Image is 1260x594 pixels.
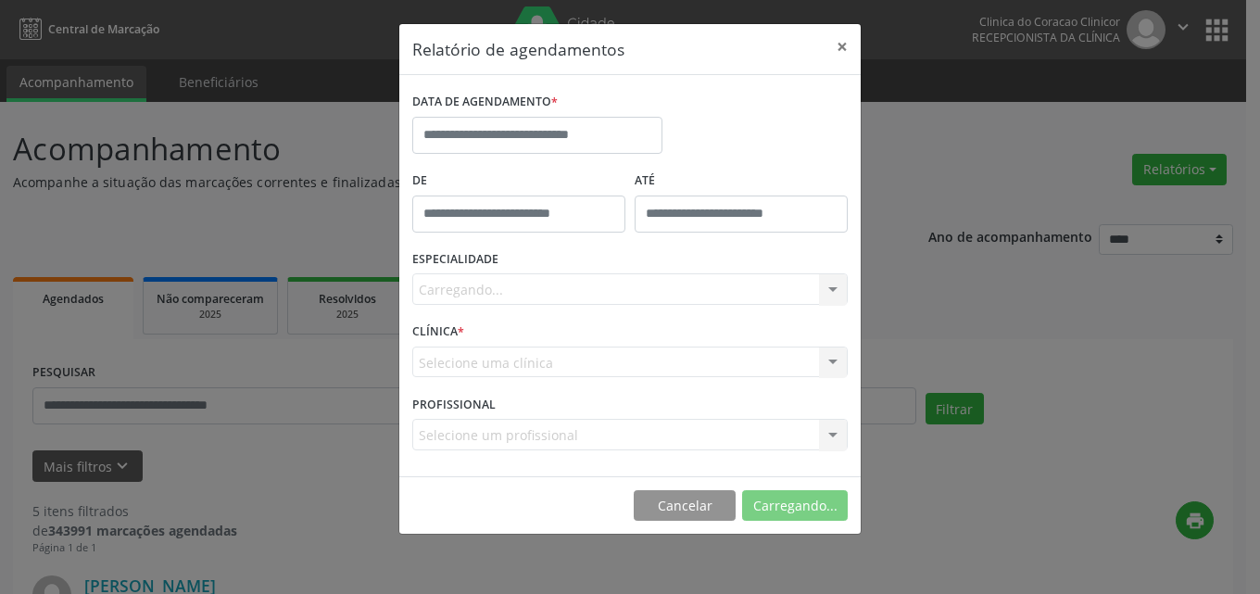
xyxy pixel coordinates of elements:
[412,246,498,274] label: ESPECIALIDADE
[412,167,625,196] label: De
[412,37,624,61] h5: Relatório de agendamentos
[635,167,848,196] label: ATÉ
[412,318,464,347] label: CLÍNICA
[412,390,496,419] label: PROFISSIONAL
[742,490,848,522] button: Carregando...
[824,24,861,70] button: Close
[634,490,736,522] button: Cancelar
[412,88,558,117] label: DATA DE AGENDAMENTO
